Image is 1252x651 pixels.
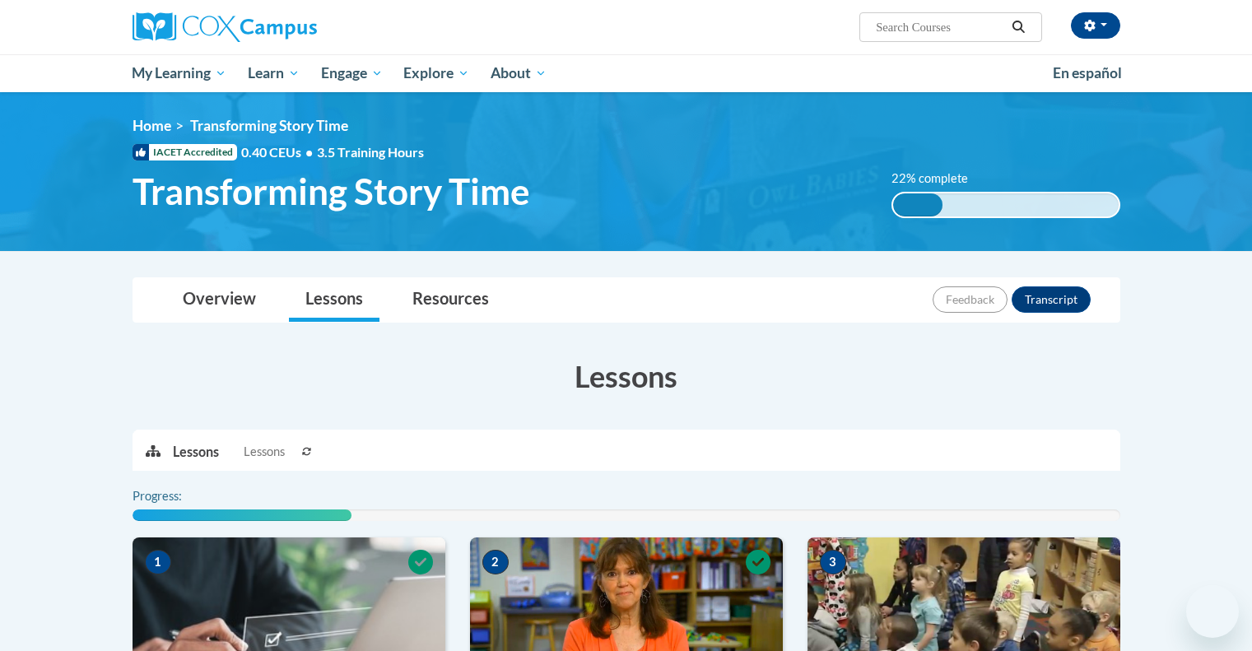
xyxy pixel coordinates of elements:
[310,54,393,92] a: Engage
[305,144,313,160] span: •
[133,356,1120,397] h3: Lessons
[893,193,942,216] div: 22% complete
[1053,64,1122,81] span: En español
[133,12,317,42] img: Cox Campus
[244,443,285,461] span: Lessons
[248,63,300,83] span: Learn
[480,54,557,92] a: About
[108,54,1145,92] div: Main menu
[403,63,469,83] span: Explore
[933,286,1008,313] button: Feedback
[1006,17,1031,37] button: Search
[396,278,505,322] a: Resources
[133,117,171,134] a: Home
[1012,286,1091,313] button: Transcript
[190,117,348,134] span: Transforming Story Time
[237,54,310,92] a: Learn
[491,63,547,83] span: About
[133,12,445,42] a: Cox Campus
[145,550,171,574] span: 1
[393,54,480,92] a: Explore
[241,143,317,161] span: 0.40 CEUs
[122,54,238,92] a: My Learning
[173,443,219,461] p: Lessons
[133,144,237,160] span: IACET Accredited
[289,278,379,322] a: Lessons
[1042,56,1133,91] a: En español
[133,170,530,213] span: Transforming Story Time
[166,278,272,322] a: Overview
[132,63,226,83] span: My Learning
[321,63,383,83] span: Engage
[891,170,986,188] label: 22% complete
[1071,12,1120,39] button: Account Settings
[317,144,424,160] span: 3.5 Training Hours
[133,487,227,505] label: Progress:
[1186,585,1239,638] iframe: Button to launch messaging window
[874,17,1006,37] input: Search Courses
[482,550,509,574] span: 2
[820,550,846,574] span: 3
